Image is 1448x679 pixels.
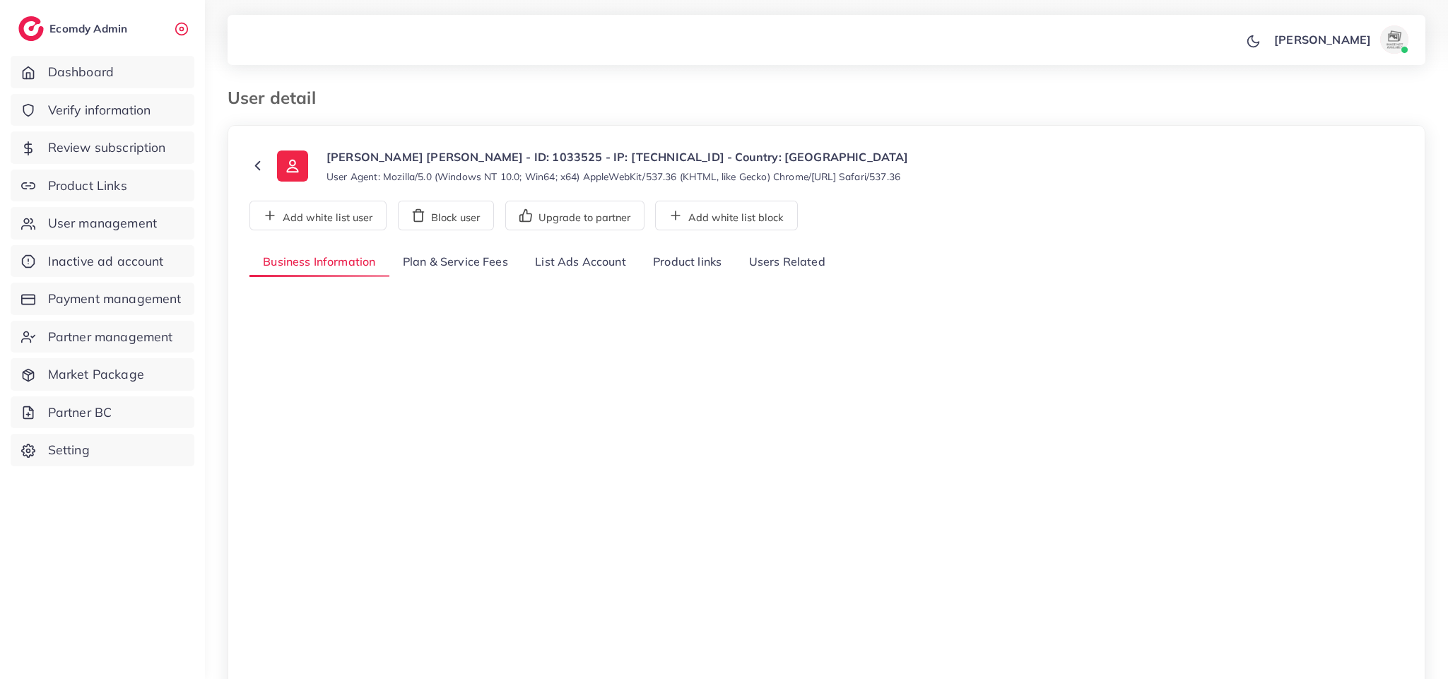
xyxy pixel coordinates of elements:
a: Setting [11,434,194,466]
h3: User detail [228,88,327,108]
p: [PERSON_NAME] [1274,31,1371,48]
a: Dashboard [11,56,194,88]
a: [PERSON_NAME]avatar [1266,25,1414,54]
img: ic-user-info.36bf1079.svg [277,150,308,182]
a: logoEcomdy Admin [18,16,131,41]
a: User management [11,207,194,240]
span: Partner management [48,328,173,346]
button: Block user [398,201,494,230]
span: Payment management [48,290,182,308]
img: logo [18,16,44,41]
p: [PERSON_NAME] [PERSON_NAME] - ID: 1033525 - IP: [TECHNICAL_ID] - Country: [GEOGRAPHIC_DATA] [326,148,909,165]
a: List Ads Account [522,247,640,278]
a: Product Links [11,170,194,202]
a: Partner BC [11,396,194,429]
a: Business Information [249,247,389,278]
span: Inactive ad account [48,252,164,271]
span: Review subscription [48,138,166,157]
a: Plan & Service Fees [389,247,522,278]
a: Partner management [11,321,194,353]
a: Payment management [11,283,194,315]
a: Verify information [11,94,194,126]
img: avatar [1380,25,1408,54]
a: Users Related [735,247,838,278]
span: User management [48,214,157,232]
a: Market Package [11,358,194,391]
button: Add white list user [249,201,387,230]
a: Product links [640,247,735,278]
button: Upgrade to partner [505,201,644,230]
a: Inactive ad account [11,245,194,278]
h2: Ecomdy Admin [49,22,131,35]
span: Partner BC [48,403,112,422]
span: Product Links [48,177,127,195]
span: Verify information [48,101,151,119]
a: Review subscription [11,131,194,164]
small: User Agent: Mozilla/5.0 (Windows NT 10.0; Win64; x64) AppleWebKit/537.36 (KHTML, like Gecko) Chro... [326,170,900,184]
span: Dashboard [48,63,114,81]
span: Setting [48,441,90,459]
span: Market Package [48,365,144,384]
button: Add white list block [655,201,798,230]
